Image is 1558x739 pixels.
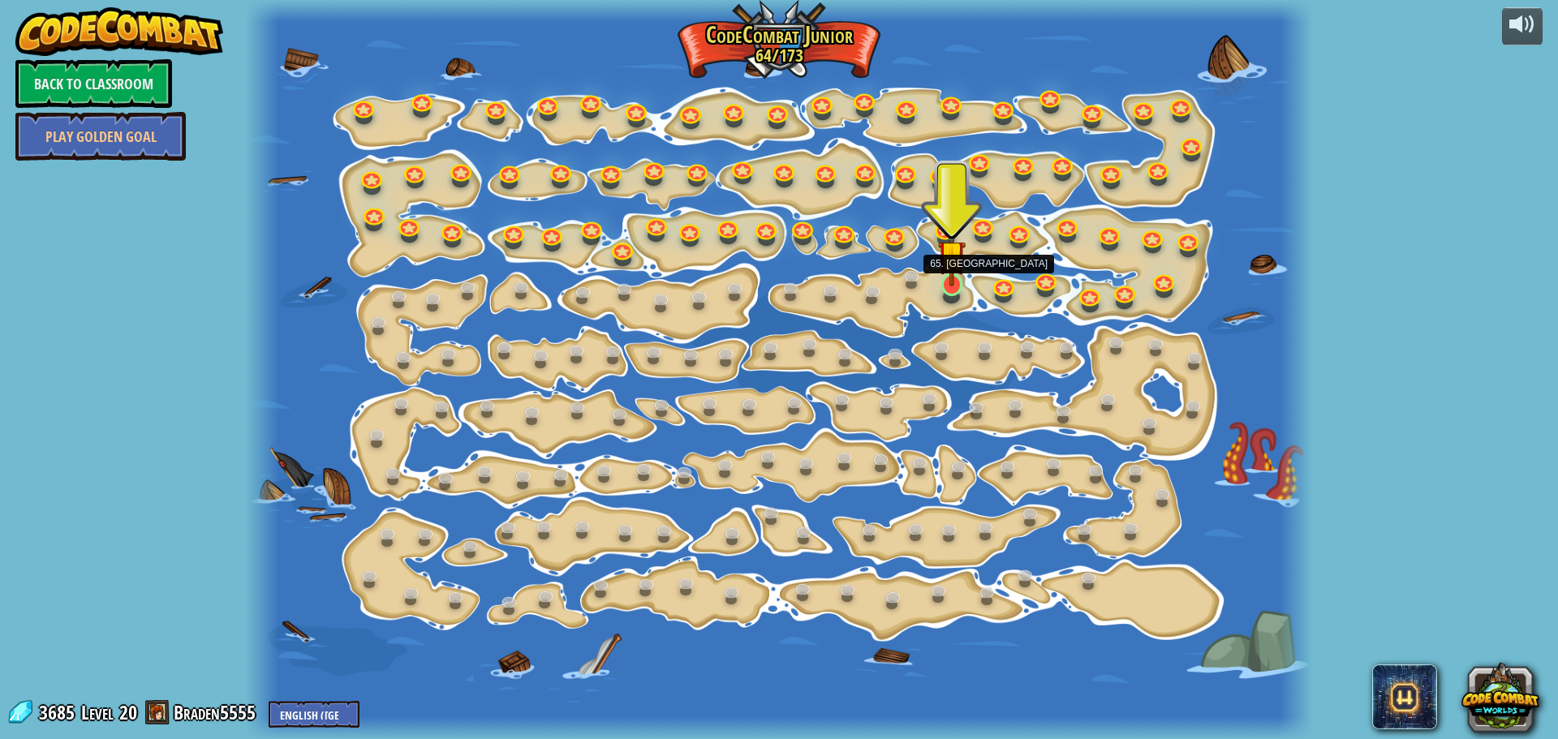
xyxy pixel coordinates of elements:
[1502,7,1543,45] button: Adjust volume
[15,112,186,161] a: Play Golden Goal
[938,222,966,286] img: level-banner-started.png
[15,59,172,108] a: Back to Classroom
[39,699,80,725] span: 3685
[81,699,114,726] span: Level
[15,7,223,56] img: CodeCombat - Learn how to code by playing a game
[119,699,137,725] span: 20
[174,699,260,725] a: Braden5555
